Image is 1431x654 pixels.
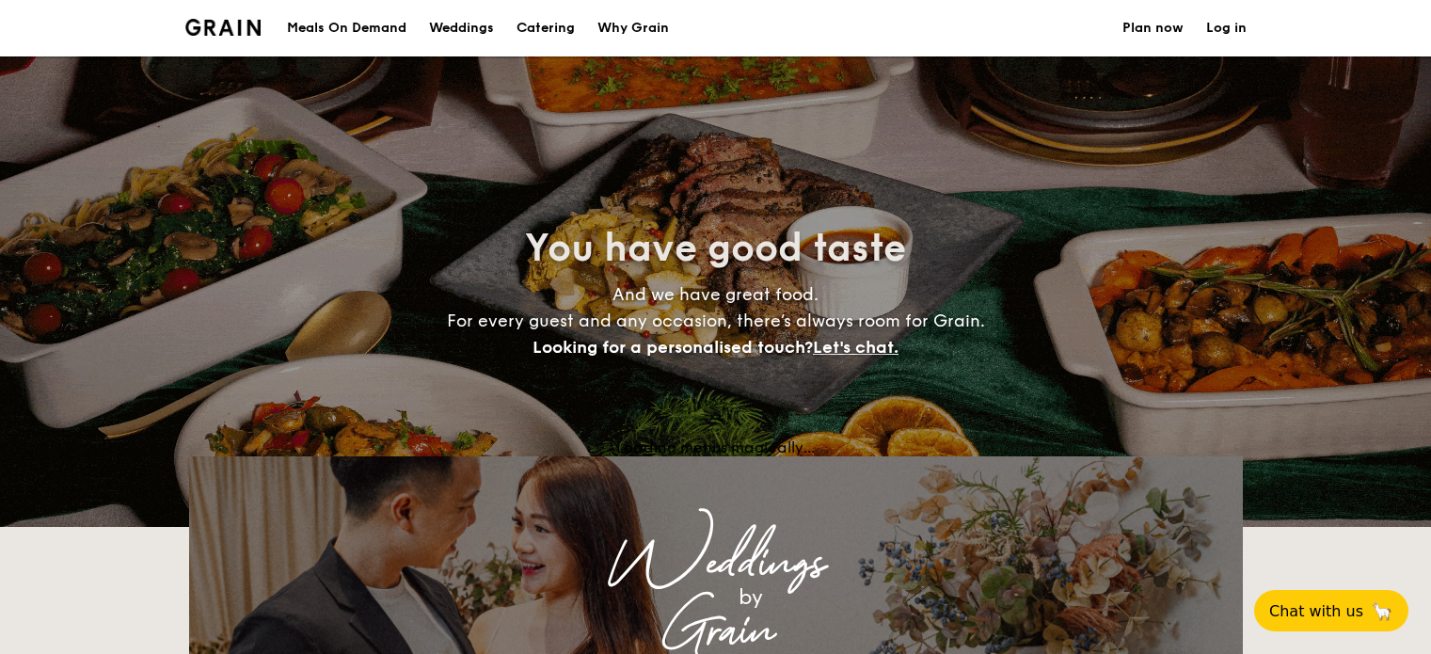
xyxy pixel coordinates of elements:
[1269,602,1363,620] span: Chat with us
[189,439,1243,456] div: Loading menus magically...
[424,581,1077,614] div: by
[355,547,1077,581] div: Weddings
[1254,590,1408,631] button: Chat with us🦙
[355,614,1077,648] div: Grain
[185,19,262,36] img: Grain
[1371,600,1393,622] span: 🦙
[185,19,262,36] a: Logotype
[813,337,898,358] span: Let's chat.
